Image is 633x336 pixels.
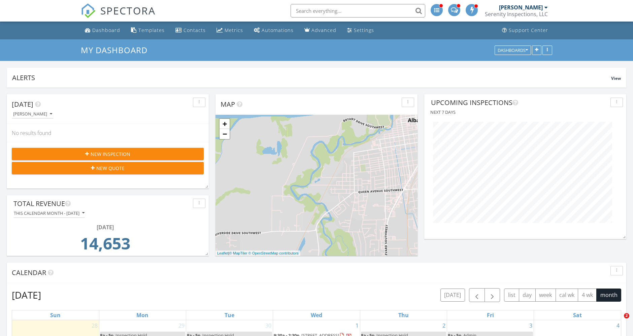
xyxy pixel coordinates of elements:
[431,98,608,108] div: Upcoming Inspections
[485,11,548,18] div: Serenity Inspections, LLC
[229,251,247,255] a: © MapTiler
[499,24,551,37] a: Support Center
[578,289,597,302] button: 4 wk
[173,24,208,37] a: Contacts
[13,112,52,116] div: [PERSON_NAME]
[264,320,273,331] a: Go to September 30, 2025
[486,310,495,320] a: Friday
[354,27,374,33] div: Settings
[15,223,195,231] div: [DATE]
[96,165,125,172] span: New Quote
[12,100,33,109] span: [DATE]
[221,100,235,109] span: Map
[528,320,534,331] a: Go to October 3, 2025
[509,27,548,33] div: Support Center
[184,27,206,33] div: Contacts
[81,3,96,18] img: The Best Home Inspection Software - Spectora
[291,4,425,18] input: Search everything...
[81,44,153,56] a: My Dashboard
[519,289,536,302] button: day
[138,27,165,33] div: Templates
[220,129,230,139] a: Zoom out
[12,162,204,174] button: New Quote
[262,27,294,33] div: Automations
[91,150,130,158] span: New Inspection
[248,251,299,255] a: © OpenStreetMap contributors
[12,288,41,302] h2: [DATE]
[82,24,123,37] a: Dashboard
[92,27,120,33] div: Dashboard
[311,27,336,33] div: Advanced
[100,3,156,18] span: SPECTORA
[15,231,195,260] td: 14653.0
[624,313,629,318] span: 2
[498,48,528,53] div: Dashboards
[49,310,62,320] a: Sunday
[128,24,167,37] a: Templates
[309,310,324,320] a: Wednesday
[13,199,190,209] div: Total Revenue
[504,289,519,302] button: list
[499,4,543,11] div: [PERSON_NAME]
[596,289,621,302] button: month
[441,320,447,331] a: Go to October 2, 2025
[535,289,556,302] button: week
[611,75,621,81] span: View
[12,148,204,160] button: New Inspection
[485,288,500,302] button: Next month
[220,119,230,129] a: Zoom in
[81,9,156,23] a: SPECTORA
[440,289,465,302] button: [DATE]
[7,124,209,142] div: No results found
[12,73,611,82] div: Alerts
[344,24,377,37] a: Settings
[556,289,578,302] button: cal wk
[214,24,246,37] a: Metrics
[354,320,360,331] a: Go to October 1, 2025
[12,268,46,277] span: Calendar
[469,288,485,302] button: Previous month
[215,250,300,256] div: |
[225,27,243,33] div: Metrics
[14,211,85,215] div: This calendar month - [DATE]
[302,24,339,37] a: Advanced
[223,310,236,320] a: Tuesday
[495,45,531,55] button: Dashboards
[217,251,228,255] a: Leaflet
[610,313,626,329] iframe: Intercom live chat
[90,320,99,331] a: Go to September 28, 2025
[135,310,150,320] a: Monday
[12,110,54,119] button: [PERSON_NAME]
[251,24,296,37] a: Automations (Advanced)
[572,310,583,320] a: Saturday
[397,310,410,320] a: Thursday
[177,320,186,331] a: Go to September 29, 2025
[13,209,85,218] button: This calendar month - [DATE]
